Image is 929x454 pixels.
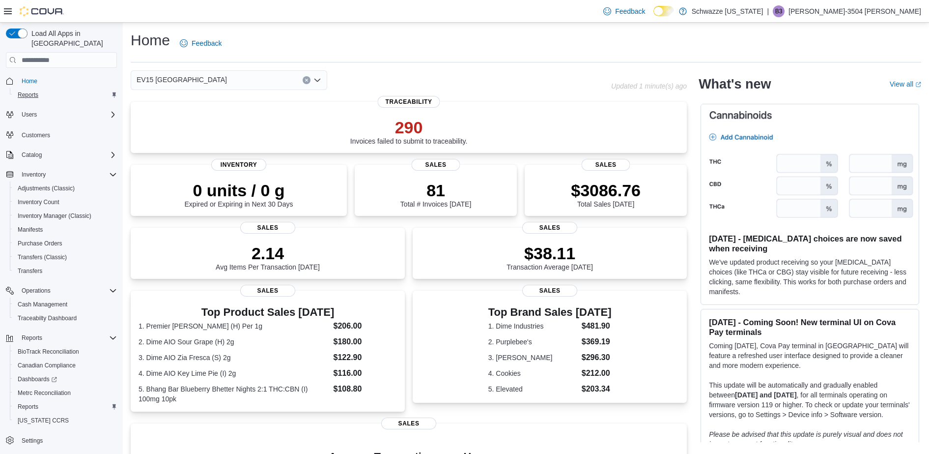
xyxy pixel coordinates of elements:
[692,5,763,17] p: Schwazze [US_STATE]
[216,243,320,271] div: Avg Items Per Transaction [DATE]
[18,109,117,121] span: Users
[571,181,641,208] div: Total Sales [DATE]
[488,353,578,363] dt: 3. [PERSON_NAME]
[14,224,117,236] span: Manifests
[18,128,117,141] span: Customers
[10,88,121,102] button: Reports
[14,373,117,385] span: Dashboards
[10,237,121,250] button: Purchase Orders
[313,76,321,84] button: Open list of options
[334,367,397,379] dd: $116.00
[18,109,41,121] button: Users
[14,182,117,194] span: Adjustments (Classic)
[240,222,295,234] span: Sales
[14,312,81,324] a: Traceabilty Dashboard
[709,430,903,448] em: Please be advised that this update is purely visual and does not impact payment functionality.
[582,383,612,395] dd: $203.34
[709,257,911,297] p: We've updated product receiving so your [MEDICAL_DATA] choices (like THCa or CBG) stay visible fo...
[303,76,310,84] button: Clear input
[2,74,121,88] button: Home
[14,360,117,371] span: Canadian Compliance
[10,195,121,209] button: Inventory Count
[22,334,42,342] span: Reports
[10,414,121,427] button: [US_STATE] CCRS
[14,373,61,385] a: Dashboards
[412,159,460,171] span: Sales
[709,380,911,420] p: This update will be automatically and gradually enabled between , for all terminals operating on ...
[507,243,593,263] p: $38.11
[18,348,79,356] span: BioTrack Reconciliation
[611,82,687,90] p: Updated 1 minute(s) ago
[2,127,121,142] button: Customers
[18,285,117,297] span: Operations
[18,184,75,192] span: Adjustments (Classic)
[10,250,121,264] button: Transfers (Classic)
[216,243,320,263] p: 2.14
[350,118,468,145] div: Invoices failed to submit to traceability.
[14,182,79,194] a: Adjustments (Classic)
[334,383,397,395] dd: $108.80
[488,368,578,378] dt: 4. Cookies
[14,238,66,249] a: Purchase Orders
[18,332,117,344] span: Reports
[18,75,41,87] a: Home
[488,384,578,394] dt: 5. Elevated
[18,435,47,447] a: Settings
[10,400,121,414] button: Reports
[10,182,121,195] button: Adjustments (Classic)
[788,5,921,17] p: [PERSON_NAME]-3504 [PERSON_NAME]
[10,372,121,386] a: Dashboards
[488,306,612,318] h3: Top Brand Sales [DATE]
[2,168,121,182] button: Inventory
[18,169,50,181] button: Inventory
[767,5,769,17] p: |
[14,401,42,413] a: Reports
[334,352,397,363] dd: $122.90
[18,417,69,424] span: [US_STATE] CCRS
[22,77,37,85] span: Home
[10,209,121,223] button: Inventory Manager (Classic)
[14,89,117,101] span: Reports
[176,33,225,53] a: Feedback
[378,96,440,108] span: Traceability
[709,317,911,337] h3: [DATE] - Coming Soon! New terminal UI on Cova Pay terminals
[18,226,43,234] span: Manifests
[14,210,95,222] a: Inventory Manager (Classic)
[582,320,612,332] dd: $481.90
[139,384,330,404] dt: 5. Bhang Bar Blueberry Bhetter Nights 2:1 THC:CBN (I) 100mg 10pk
[185,181,293,208] div: Expired or Expiring in Next 30 Days
[22,131,50,139] span: Customers
[773,5,785,17] div: Brittnay-3504 Hernandez
[14,89,42,101] a: Reports
[507,243,593,271] div: Transaction Average [DATE]
[699,76,771,92] h2: What's new
[14,387,117,399] span: Metrc Reconciliation
[18,212,91,220] span: Inventory Manager (Classic)
[14,360,80,371] a: Canadian Compliance
[775,5,783,17] span: B3
[18,389,71,397] span: Metrc Reconciliation
[2,284,121,298] button: Operations
[139,368,330,378] dt: 4. Dime AIO Key Lime Pie (I) 2g
[18,91,38,99] span: Reports
[14,312,117,324] span: Traceabilty Dashboard
[10,223,121,237] button: Manifests
[400,181,471,208] div: Total # Invoices [DATE]
[571,181,641,200] p: $3086.76
[915,82,921,88] svg: External link
[14,265,46,277] a: Transfers
[22,151,42,159] span: Catalog
[488,321,578,331] dt: 1. Dime Industries
[18,169,117,181] span: Inventory
[599,1,649,21] a: Feedback
[582,352,612,363] dd: $296.30
[14,238,117,249] span: Purchase Orders
[615,6,645,16] span: Feedback
[14,387,75,399] a: Metrc Reconciliation
[14,415,73,426] a: [US_STATE] CCRS
[10,386,121,400] button: Metrc Reconciliation
[14,401,117,413] span: Reports
[582,367,612,379] dd: $212.00
[240,285,295,297] span: Sales
[14,299,117,310] span: Cash Management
